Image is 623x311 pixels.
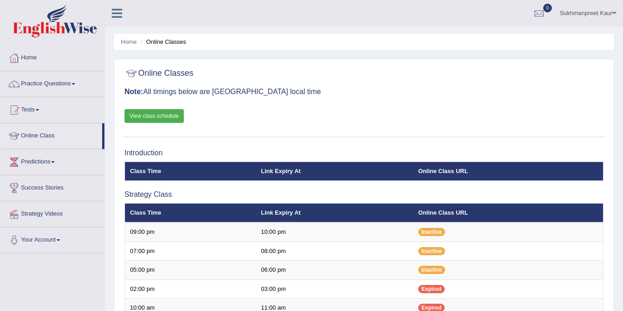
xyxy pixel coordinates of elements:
[256,279,413,299] td: 03:00 pm
[125,242,256,261] td: 07:00 pm
[413,203,603,222] th: Online Class URL
[0,175,104,198] a: Success Stories
[125,109,184,123] a: View class schedule
[125,190,603,199] h3: Strategy Class
[418,266,445,274] span: Inactive
[125,279,256,299] td: 02:00 pm
[125,67,193,80] h2: Online Classes
[125,162,256,181] th: Class Time
[121,38,137,45] a: Home
[0,97,104,120] a: Tests
[418,247,445,255] span: Inactive
[125,203,256,222] th: Class Time
[125,222,256,242] td: 09:00 pm
[125,261,256,280] td: 05:00 pm
[256,261,413,280] td: 06:00 pm
[256,242,413,261] td: 08:00 pm
[0,123,102,146] a: Online Class
[418,228,445,236] span: Inactive
[413,162,603,181] th: Online Class URL
[0,149,104,172] a: Predictions
[0,201,104,224] a: Strategy Videos
[125,149,603,157] h3: Introduction
[125,88,603,96] h3: All timings below are [GEOGRAPHIC_DATA] local time
[138,37,186,46] li: Online Classes
[256,162,413,181] th: Link Expiry At
[0,227,104,250] a: Your Account
[543,4,552,12] span: 0
[125,88,143,95] b: Note:
[256,222,413,242] td: 10:00 pm
[418,285,445,293] span: Expired
[0,71,104,94] a: Practice Questions
[0,45,104,68] a: Home
[256,203,413,222] th: Link Expiry At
